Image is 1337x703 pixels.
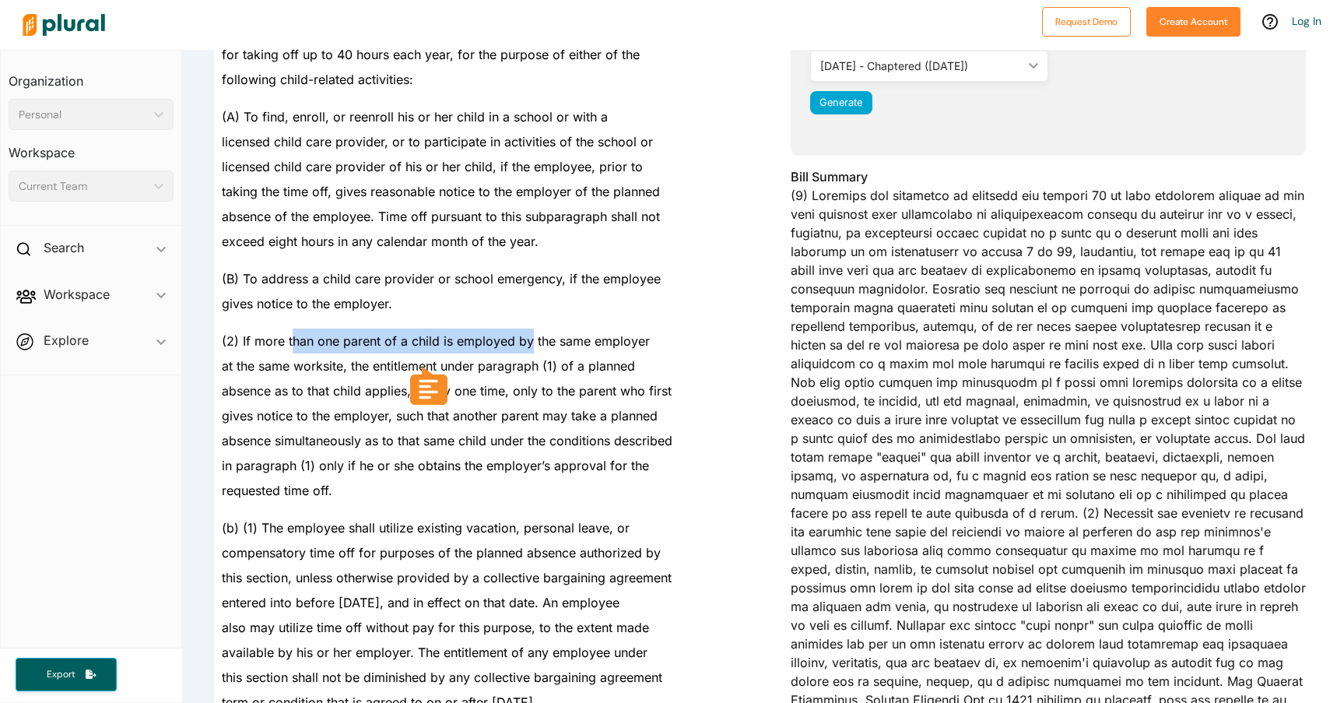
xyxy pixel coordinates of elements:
span: available by his or her employer. The entitlement of any employee under [222,645,647,660]
span: for taking off up to 40 hours each year, for the purpose of either of the [222,47,640,62]
h3: Organization [9,58,174,93]
button: Generate [810,91,872,114]
h2: Search [44,239,84,256]
span: compensatory time off for purposes of the planned absence authorized by [222,545,661,561]
button: Export [16,658,117,691]
a: Request Demo [1042,12,1131,29]
span: absence as to that child applies, at any one time, only to the parent who first [222,383,672,399]
span: absence of the employee. Time off pursuant to this subparagraph shall not [222,209,660,224]
span: gives notice to the employer, such that another parent may take a planned [222,408,658,424]
span: (2) If more than one parent of a child is employed by the same employer [222,333,650,349]
span: Generate [819,97,862,108]
span: also may utilize time off without pay for this purpose, to the extent made [222,620,649,635]
a: Log In [1292,14,1321,28]
div: Personal [19,107,148,123]
span: (A) To find, enroll, or reenroll his or her child in a school or with a [222,109,608,125]
span: in paragraph (1) only if he or she obtains the employer’s approval for the [222,458,649,473]
span: this section shall not be diminished by any collective bargaining agreement [222,670,662,685]
span: (b) (1) The employee shall utilize existing vacation, personal leave, or [222,520,630,536]
h3: Bill Summary [791,167,1306,186]
button: Create Account [1146,7,1240,37]
div: Current Team [19,178,148,195]
span: Export [36,668,86,681]
span: following child-related activities: [222,72,413,87]
span: this section, unless otherwise provided by a collective bargaining agreement [222,570,672,585]
span: requested time off. [222,483,332,498]
span: absence simultaneously as to that same child under the conditions described [222,433,672,448]
span: licensed child care provider of his or her child, if the employee, prior to [222,159,643,174]
span: at the same worksite, the entitlement under paragraph (1) of a planned [222,358,635,374]
a: Create Account [1146,12,1240,29]
span: entered into before [DATE], and in effect on that date. An employee [222,595,619,610]
span: licensed child care provider, or to participate in activities of the school or [222,134,653,149]
div: [DATE] - Chaptered ([DATE]) [820,58,1023,74]
span: (B) To address a child care provider or school emergency, if the employee [222,271,661,286]
span: gives notice to the employer. [222,296,392,311]
span: taking the time off, gives reasonable notice to the employer of the planned [222,184,660,199]
button: Request Demo [1042,7,1131,37]
span: exceed eight hours in any calendar month of the year. [222,234,539,249]
h3: Workspace [9,130,174,164]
